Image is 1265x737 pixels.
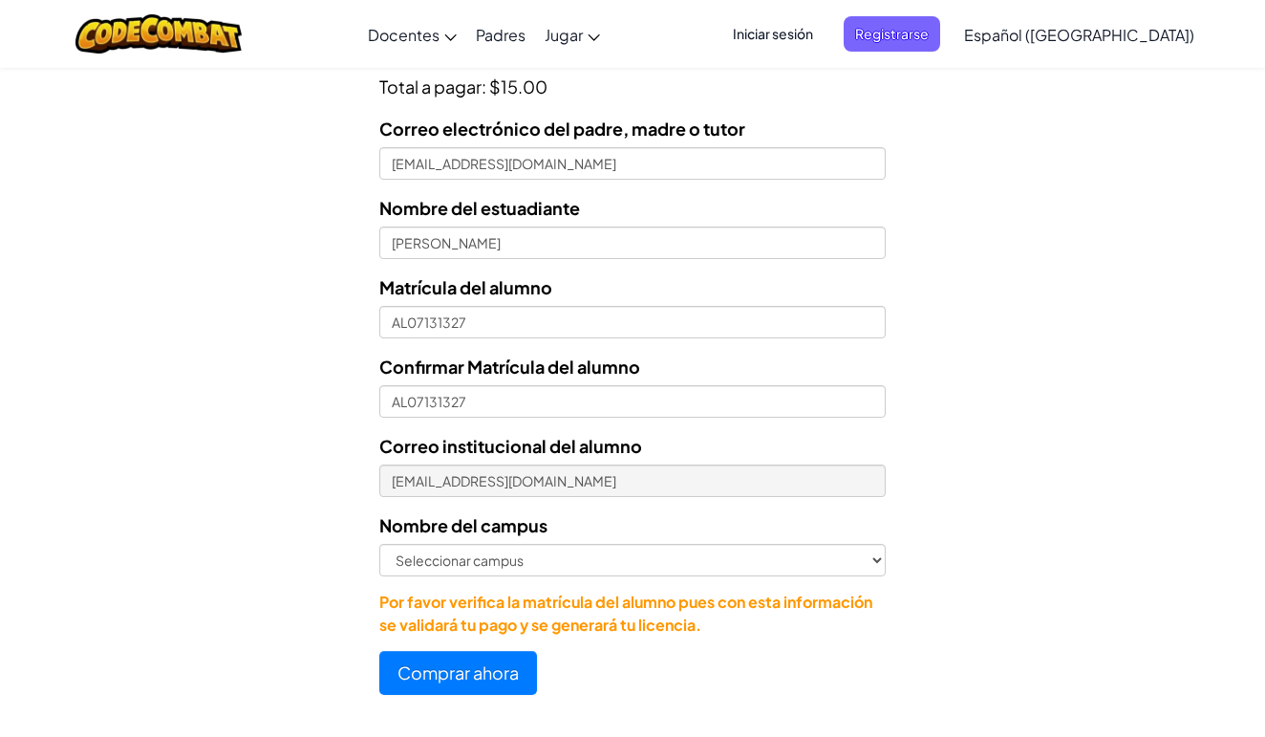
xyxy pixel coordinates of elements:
span: Docentes [368,25,440,45]
label: Matrícula del alumno [379,273,552,301]
button: Registrarse [844,16,940,52]
label: Nombre del campus [379,511,547,539]
button: Comprar ahora [379,651,537,695]
a: Docentes [358,9,466,60]
label: Correo institucional del alumno [379,432,642,460]
span: Jugar [545,25,583,45]
a: Padres [466,9,535,60]
span: Español ([GEOGRAPHIC_DATA]) [964,25,1194,45]
a: Jugar [535,9,610,60]
a: Español ([GEOGRAPHIC_DATA]) [954,9,1204,60]
button: Iniciar sesión [721,16,825,52]
label: Correo electrónico del padre, madre o tutor [379,115,745,142]
p: Por favor verifica la matrícula del alumno pues con esta información se validará tu pago y se gen... [379,591,886,637]
label: Nombre del estuadiante [379,194,580,222]
p: Total a pagar: $15.00 [379,68,886,100]
img: CodeCombat logo [75,14,243,54]
label: Confirmar Matrícula del alumno [379,353,640,380]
